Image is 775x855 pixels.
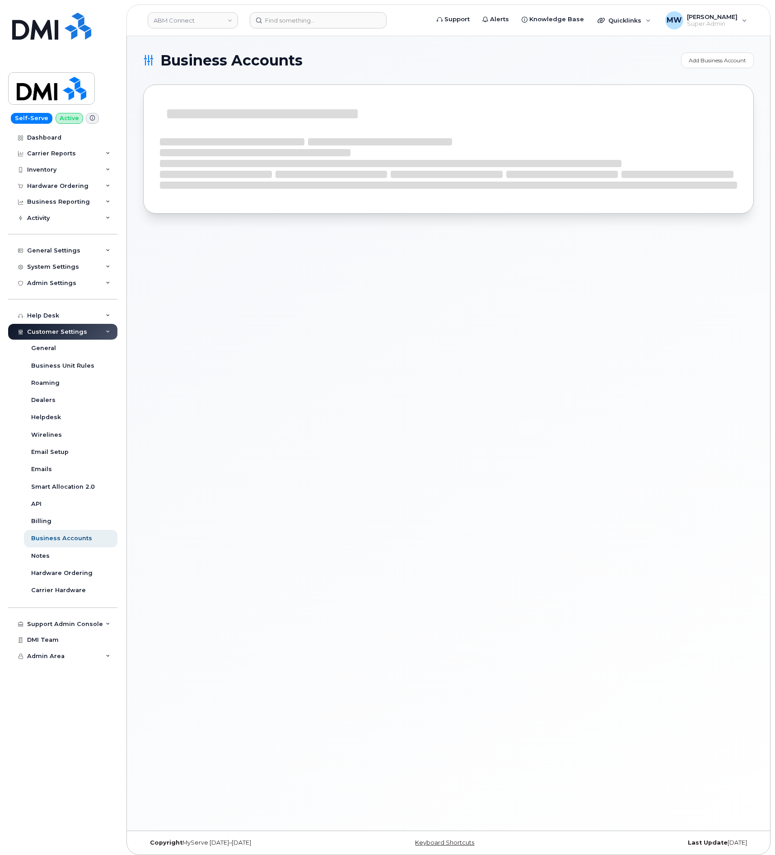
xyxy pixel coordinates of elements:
div: MyServe [DATE]–[DATE] [143,839,347,846]
strong: Last Update [688,839,728,846]
div: [DATE] [550,839,754,846]
a: Add Business Account [681,52,754,68]
a: Keyboard Shortcuts [415,839,474,846]
strong: Copyright [150,839,182,846]
span: Business Accounts [160,54,303,67]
